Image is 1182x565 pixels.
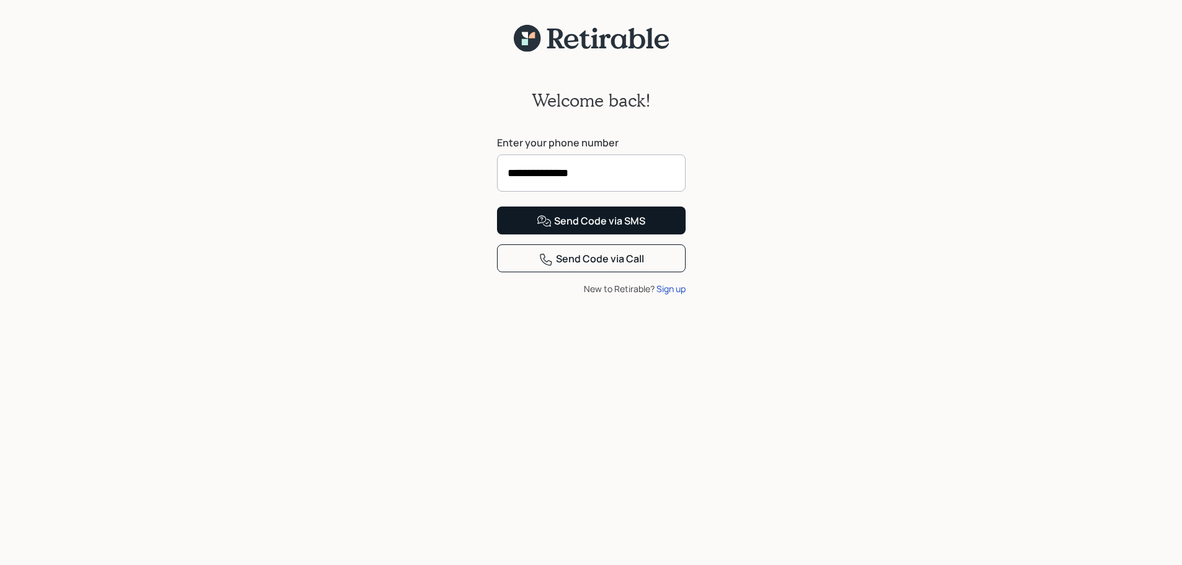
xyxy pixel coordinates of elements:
[497,136,686,149] label: Enter your phone number
[497,244,686,272] button: Send Code via Call
[537,214,645,229] div: Send Code via SMS
[539,252,644,267] div: Send Code via Call
[497,282,686,295] div: New to Retirable?
[497,207,686,234] button: Send Code via SMS
[532,90,651,111] h2: Welcome back!
[656,282,686,295] div: Sign up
